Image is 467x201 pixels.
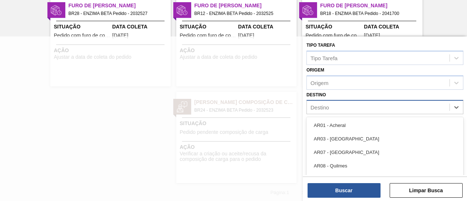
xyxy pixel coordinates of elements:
[306,173,463,186] div: AR11 - Zárate
[306,33,362,38] span: Pedido com furo de coleta
[306,92,326,97] label: Destino
[54,33,111,38] span: Pedido com furo de coleta
[302,5,313,16] img: status
[69,2,171,9] span: Furo de Coleta
[306,117,329,122] label: Carteira
[310,104,329,111] div: Destino
[194,9,291,18] span: BR12 - ENZIMA BETA Pedido - 2032525
[54,23,111,31] span: Situação
[306,132,463,146] div: AR03 - [GEOGRAPHIC_DATA]
[320,9,417,18] span: BR18 - ENZIMA BETA Pedido - 2041700
[364,33,380,38] span: 30/09/2025
[238,33,254,38] span: 19/09/2025
[364,23,421,31] span: Data Coleta
[310,80,328,86] div: Origem
[306,146,463,159] div: AR07 - [GEOGRAPHIC_DATA]
[194,2,297,9] span: Furo de Coleta
[306,67,324,73] label: Origem
[177,5,188,16] img: status
[180,33,236,38] span: Pedido com furo de coleta
[51,5,62,16] img: status
[112,33,128,38] span: 23/09/2025
[180,23,236,31] span: Situação
[306,23,362,31] span: Situação
[310,55,337,61] div: Tipo Tarefa
[112,23,169,31] span: Data Coleta
[69,9,165,18] span: BR28 - ENZIMA BETA Pedido - 2032527
[306,119,463,132] div: AR01 - Acheral
[306,159,463,173] div: AR08 - Quilmes
[320,2,422,9] span: Furo de Coleta
[238,23,295,31] span: Data Coleta
[306,43,335,48] label: Tipo Tarefa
